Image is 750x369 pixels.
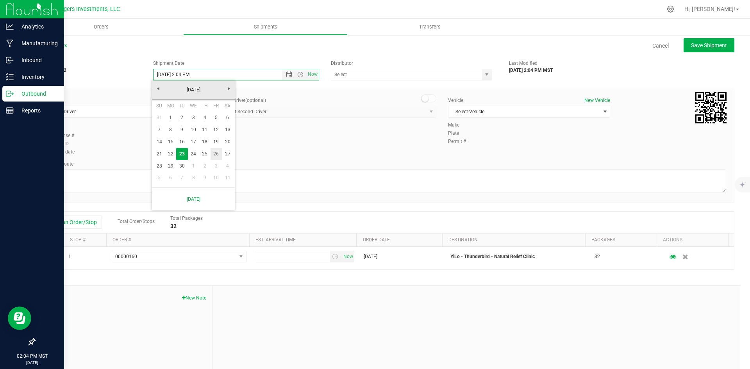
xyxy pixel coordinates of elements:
span: Save Shipment [691,42,727,48]
label: Vehicle [448,97,463,104]
a: 11 [199,124,211,136]
a: 8 [165,124,176,136]
span: select [600,106,610,117]
th: Actions [657,234,728,247]
strong: [DATE] 2:04 PM MST [509,68,553,73]
a: 4 [222,160,233,172]
iframe: Resource center [8,307,31,330]
a: Stop # [70,237,86,242]
a: 14 [154,136,165,148]
img: Scan me! [695,92,727,123]
a: 26 [211,148,222,160]
th: Sunday [154,100,165,112]
a: Previous [152,82,164,94]
a: 28 [154,160,165,172]
button: Save Shipment [684,38,734,52]
a: 13 [222,124,233,136]
label: Shipment Date [153,60,184,67]
a: Orders [19,19,183,35]
qrcode: 20250923-002 [695,92,727,123]
a: 31 [154,112,165,124]
a: 4 [199,112,211,124]
p: 02:04 PM MST [4,353,61,360]
span: Open the date view [282,71,296,78]
span: select [330,251,341,262]
span: Total Packages [170,216,203,221]
a: 18 [199,136,211,148]
a: Order # [112,237,131,242]
a: 9 [176,124,187,136]
p: Reports [14,106,61,115]
inline-svg: Analytics [6,23,14,30]
a: [DATE] [152,84,236,96]
a: [DATE] [156,191,230,207]
a: 10 [211,172,222,184]
a: Destination [448,237,478,242]
a: 30 [176,160,187,172]
a: 20 [222,136,233,148]
a: Shipments [183,19,348,35]
button: New Note [182,294,206,301]
inline-svg: Inventory [6,73,14,81]
a: 2 [176,112,187,124]
span: Notes [41,292,206,301]
strong: 32 [170,223,177,229]
a: 25 [199,148,211,160]
span: (optional) [245,98,266,103]
button: New Vehicle [584,97,610,104]
span: Orders [83,23,119,30]
span: 32 [595,253,600,260]
button: Add an Order/Stop [41,216,102,229]
label: Distributor [331,60,353,67]
inline-svg: Reports [6,107,14,114]
span: Select Vehicle [448,106,600,117]
p: Inbound [14,55,61,65]
span: select [341,251,354,262]
inline-svg: Manufacturing [6,39,14,47]
span: Hi, [PERSON_NAME]! [684,6,735,12]
p: Manufacturing [14,39,61,48]
a: 8 [188,172,199,184]
a: 23 [176,148,187,160]
label: Plate [448,130,471,137]
label: Second Driver [216,97,266,104]
a: 1 [165,112,176,124]
a: Next [223,82,235,94]
th: Tuesday [176,100,187,112]
a: 5 [154,172,165,184]
a: 19 [211,136,222,148]
label: Last Modified [509,60,537,67]
p: Inventory [14,72,61,82]
a: 24 [188,148,199,160]
a: 6 [222,112,233,124]
a: 1 [188,160,199,172]
a: 17 [188,136,199,148]
div: Manage settings [666,5,675,13]
span: Open the time view [294,71,307,78]
span: Life Changers Investments, LLC [39,6,120,12]
span: Shipment # [34,60,141,67]
span: Set Current date [306,69,320,80]
a: 5 [211,112,222,124]
p: YiLo - Thunderbird - Natural Relief Clinic [450,253,585,260]
a: 15 [165,136,176,148]
th: Wednesday [188,100,199,112]
a: 9 [199,172,211,184]
span: Total Order/Stops [118,219,155,224]
a: 7 [176,172,187,184]
a: 7 [154,124,165,136]
p: Analytics [14,22,61,31]
a: 22 [165,148,176,160]
span: 00000160 [115,254,137,259]
th: Thursday [199,100,211,112]
a: Cancel [652,42,669,50]
a: 16 [176,136,187,148]
a: 11 [222,172,233,184]
a: 2 [199,160,211,172]
a: Packages [591,237,615,242]
th: Monday [165,100,176,112]
span: select [482,69,492,80]
td: Current focused date is 9/23/2025 [176,148,187,160]
inline-svg: Inbound [6,56,14,64]
a: 6 [165,172,176,184]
